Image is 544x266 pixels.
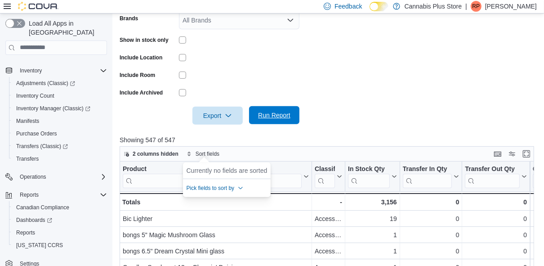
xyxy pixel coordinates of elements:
span: Inventory [20,67,42,74]
a: Inventory Count [13,90,58,101]
div: Bic Lighter [123,213,309,224]
label: Show in stock only [120,36,169,44]
div: Product [123,165,302,188]
p: Cannabis Plus Store [405,1,462,12]
span: Feedback [334,2,362,11]
div: Accessories [315,230,342,240]
span: Inventory Manager (Classic) [13,103,107,114]
span: Transfers (Classic) [13,141,107,152]
div: Classification [315,165,335,188]
span: Transfers [16,155,39,162]
div: Totals [122,197,309,207]
div: - [315,197,342,207]
div: Ray Perry [471,1,482,12]
div: 19 [348,213,397,224]
p: Currently no fields are sorted [187,166,268,175]
button: [US_STATE] CCRS [9,239,111,252]
p: [PERSON_NAME] [485,1,537,12]
div: 0 [465,197,526,207]
span: Washington CCRS [13,240,107,251]
button: Manifests [9,115,111,127]
div: 0 [403,230,459,240]
a: Transfers [13,153,42,164]
span: RP [473,1,480,12]
span: Purchase Orders [13,128,107,139]
button: Display options [507,149,517,159]
span: Inventory [16,65,107,76]
a: Reports [13,227,39,238]
button: 2 columns hidden [120,149,182,159]
span: Run Report [258,111,290,120]
div: Transfer Out Qty [465,165,519,188]
span: Sort fields [196,150,219,158]
div: 0 [465,246,526,257]
label: Include Room [120,72,155,79]
span: Load All Apps in [GEOGRAPHIC_DATA] [25,19,107,37]
span: Operations [20,173,46,180]
div: Accessories [315,213,342,224]
button: Transfers [9,153,111,165]
div: 0 [403,246,459,257]
button: Inventory [2,64,111,77]
button: Inventory [16,65,45,76]
button: Purchase Orders [9,127,111,140]
div: 0 [403,213,459,224]
span: Export [198,107,237,125]
span: Purchase Orders [16,130,57,137]
a: Dashboards [9,214,111,226]
a: Adjustments (Classic) [13,78,79,89]
span: Reports [16,229,35,236]
button: Enter fullscreen [521,149,532,159]
span: Transfers [13,153,107,164]
button: Keyboard shortcuts [492,149,503,159]
a: Manifests [13,116,43,126]
button: Classification [315,165,342,188]
button: Open list of options [287,17,294,24]
button: Reports [9,226,111,239]
span: Inventory Count [16,92,54,99]
button: Canadian Compliance [9,201,111,214]
div: In Stock Qty [348,165,390,173]
button: Sort fields [183,149,223,159]
button: Reports [16,189,42,200]
span: Inventory Count [13,90,107,101]
a: Adjustments (Classic) [9,77,111,90]
button: Reports [2,189,111,201]
span: Manifests [16,117,39,125]
div: Transfer Out Qty [465,165,519,173]
span: Dashboards [16,216,52,224]
div: 1 [348,246,397,257]
button: Run Report [249,106,299,124]
span: [US_STATE] CCRS [16,242,63,249]
span: 2 columns hidden [133,150,178,158]
span: Transfers (Classic) [16,143,68,150]
div: 1 [348,230,397,240]
span: Reports [13,227,107,238]
span: Adjustments (Classic) [13,78,107,89]
span: Dashboards [13,215,107,225]
p: | [465,1,467,12]
span: Canadian Compliance [13,202,107,213]
img: Cova [18,2,58,11]
div: 0 [403,197,459,207]
span: Reports [16,189,107,200]
span: Canadian Compliance [16,204,69,211]
a: Dashboards [13,215,56,225]
span: Pick fields to sort by [187,185,235,192]
div: 0 [465,230,526,240]
div: bongs 5" Magic Mushroom Glass [123,230,309,240]
span: Adjustments (Classic) [16,80,75,87]
button: Transfer In Qty [403,165,459,188]
button: Export [192,107,243,125]
div: bongs 6.5" Dream Crystal Mini glass [123,246,309,257]
label: Include Archived [120,89,163,96]
div: 3,156 [348,197,397,207]
a: Canadian Compliance [13,202,73,213]
a: Purchase Orders [13,128,61,139]
a: [US_STATE] CCRS [13,240,67,251]
span: Reports [20,191,39,198]
button: In Stock Qty [348,165,397,188]
span: Manifests [13,116,107,126]
button: Transfer Out Qty [465,165,526,188]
